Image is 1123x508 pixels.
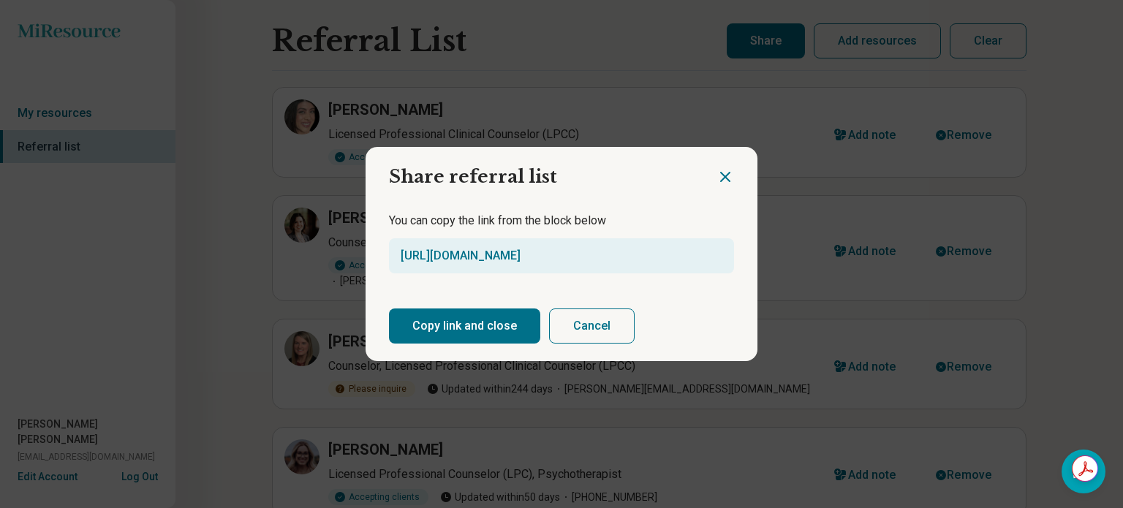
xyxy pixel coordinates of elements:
button: Copy link and close [389,308,540,344]
button: Close dialog [716,168,734,186]
button: Cancel [549,308,635,344]
p: You can copy the link from the block below [389,212,734,230]
h2: Share referral list [366,147,716,195]
a: [URL][DOMAIN_NAME] [401,249,521,262]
